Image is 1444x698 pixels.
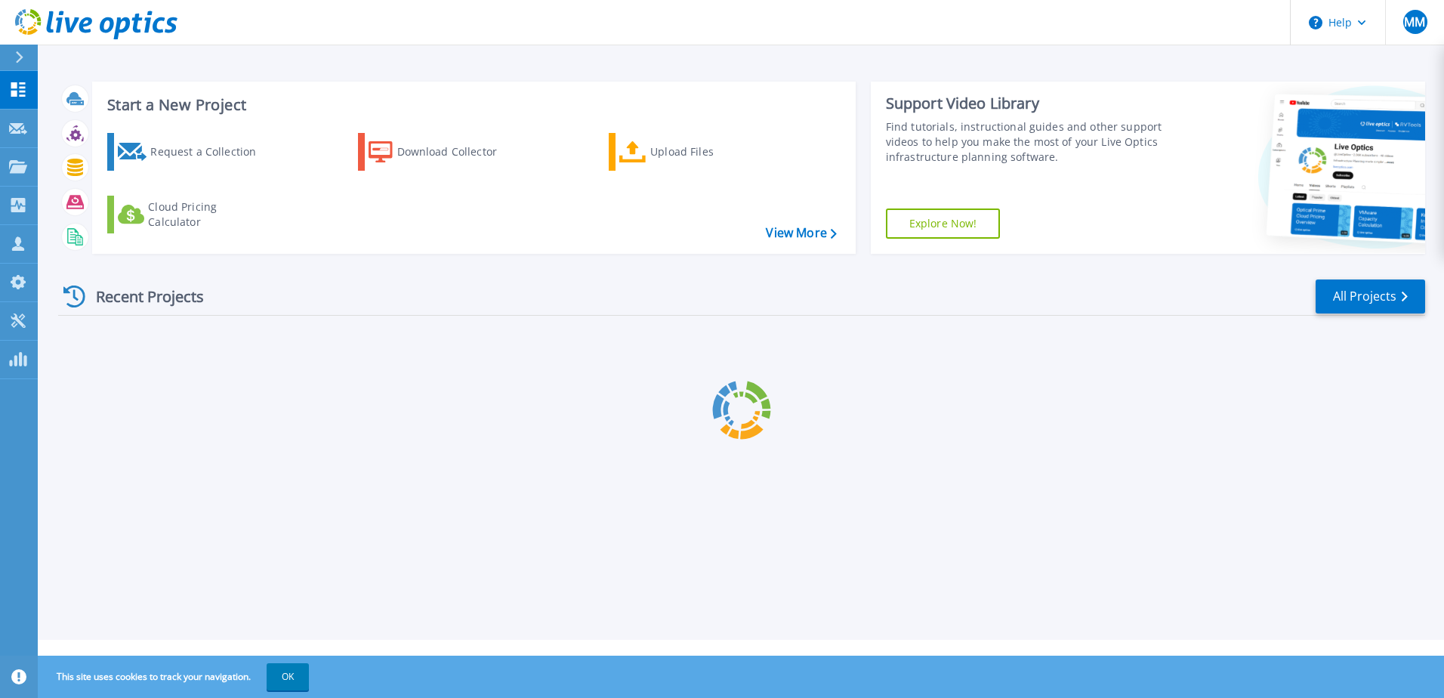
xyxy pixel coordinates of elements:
[42,663,309,690] span: This site uses cookies to track your navigation.
[1404,16,1425,28] span: MM
[886,119,1168,165] div: Find tutorials, instructional guides and other support videos to help you make the most of your L...
[766,226,836,240] a: View More
[150,137,271,167] div: Request a Collection
[397,137,518,167] div: Download Collector
[58,278,224,315] div: Recent Projects
[107,196,276,233] a: Cloud Pricing Calculator
[886,94,1168,113] div: Support Video Library
[886,208,1001,239] a: Explore Now!
[1316,280,1425,313] a: All Projects
[358,133,526,171] a: Download Collector
[148,199,269,230] div: Cloud Pricing Calculator
[609,133,777,171] a: Upload Files
[107,133,276,171] a: Request a Collection
[650,137,771,167] div: Upload Files
[107,97,836,113] h3: Start a New Project
[267,663,309,690] button: OK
